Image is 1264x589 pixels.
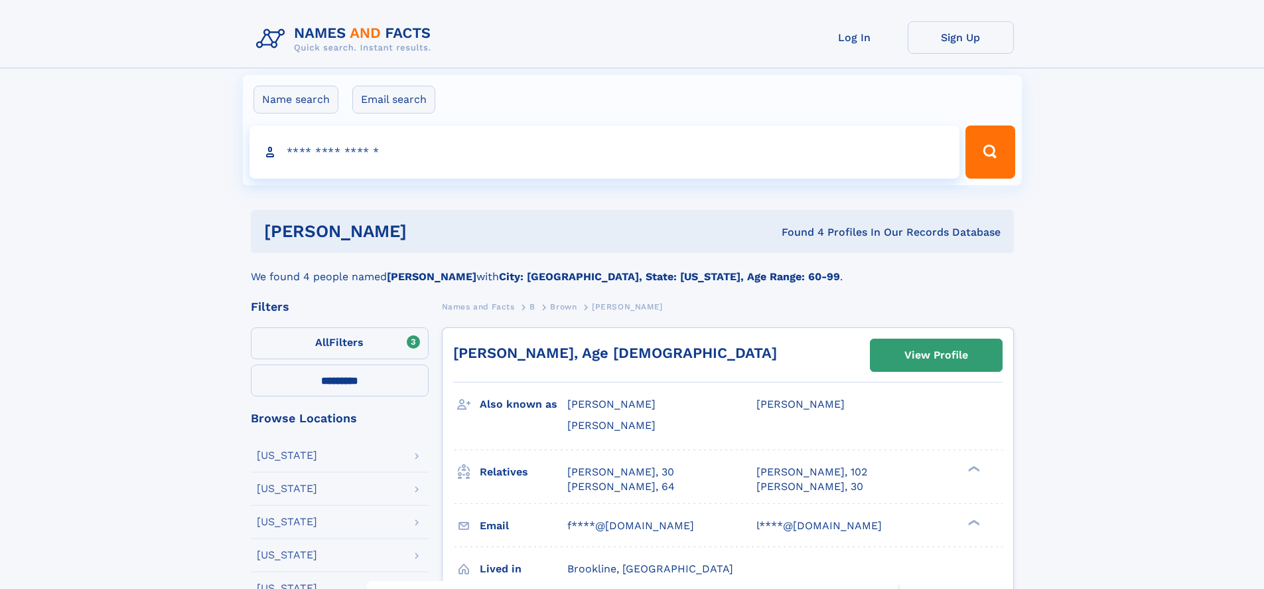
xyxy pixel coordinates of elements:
[550,298,577,315] a: Brown
[251,301,429,313] div: Filters
[251,253,1014,285] div: We found 4 people named with .
[453,345,777,361] a: [PERSON_NAME], Age [DEMOGRAPHIC_DATA]
[480,461,567,483] h3: Relatives
[257,450,317,461] div: [US_STATE]
[567,479,675,494] a: [PERSON_NAME], 64
[480,558,567,580] h3: Lived in
[257,550,317,560] div: [US_STATE]
[257,483,317,494] div: [US_STATE]
[253,86,338,114] label: Name search
[592,302,663,311] span: [PERSON_NAME]
[965,464,981,473] div: ❯
[904,340,968,371] div: View Profile
[442,298,515,315] a: Names and Facts
[249,126,960,179] input: search input
[499,270,840,283] b: City: [GEOGRAPHIC_DATA], State: [US_STATE], Age Range: 60-99
[756,465,867,479] a: [PERSON_NAME], 102
[352,86,435,114] label: Email search
[529,298,535,315] a: B
[257,517,317,527] div: [US_STATE]
[264,223,595,240] h1: [PERSON_NAME]
[756,479,863,494] a: [PERSON_NAME], 30
[756,398,845,410] span: [PERSON_NAME]
[567,419,656,432] span: [PERSON_NAME]
[480,515,567,537] h3: Email
[567,562,733,575] span: Brookline, [GEOGRAPHIC_DATA]
[965,126,1015,179] button: Search Button
[251,327,429,359] label: Filters
[594,225,1001,240] div: Found 4 Profiles In Our Records Database
[251,412,429,424] div: Browse Locations
[802,21,908,54] a: Log In
[251,21,442,57] img: Logo Names and Facts
[871,339,1002,371] a: View Profile
[387,270,476,283] b: [PERSON_NAME]
[529,302,535,311] span: B
[480,393,567,416] h3: Also known as
[567,465,674,479] a: [PERSON_NAME], 30
[315,336,329,349] span: All
[550,302,577,311] span: Brown
[567,398,656,410] span: [PERSON_NAME]
[965,518,981,527] div: ❯
[908,21,1014,54] a: Sign Up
